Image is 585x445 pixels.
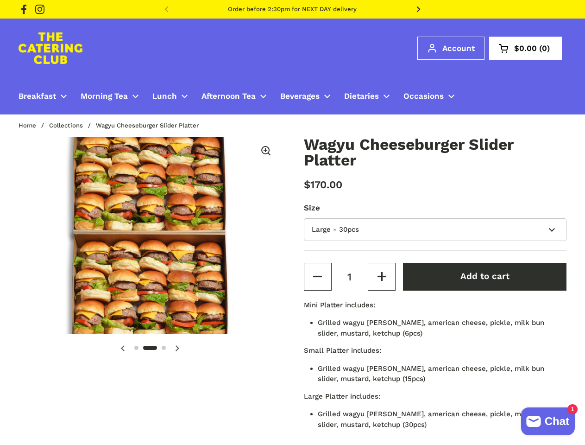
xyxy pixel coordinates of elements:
img: Wagyu Cheeseburger Slider Platter [19,137,282,334]
a: Breakfast [12,85,74,107]
img: The Catering Club [19,32,82,64]
span: Beverages [280,91,320,102]
b: Mini Platter includes: [304,301,375,309]
span: Occasions [403,91,444,102]
inbox-online-store-chat: Shopify online store chat [518,407,578,438]
span: / [88,122,91,129]
a: Afternoon Tea [195,85,273,107]
span: Dietaries [344,91,379,102]
span: $0.00 [514,44,537,52]
button: Decrease quantity [304,263,332,291]
a: Account [417,37,484,60]
button: Increase quantity [368,263,396,291]
label: Size [304,202,567,214]
a: Beverages [273,85,337,107]
span: 0 [537,44,552,52]
a: Morning Tea [74,85,145,107]
b: Small Platter includes: [304,346,381,355]
li: Grilled wagyu [PERSON_NAME], american cheese, pickle, milk bun slider, mustard, ketchup (30pcs) [318,409,567,430]
span: Grilled wagyu [PERSON_NAME], american cheese, pickle, milk bun slider, mustard, ketchup (15pcs) [318,364,544,383]
span: Wagyu Cheeseburger Slider Platter [96,122,199,129]
h1: Wagyu Cheeseburger Slider Platter [304,137,567,168]
a: Dietaries [337,85,396,107]
span: Grilled wagyu [PERSON_NAME], american cheese, pickle, milk bun slider, mustard, ketchup (6pcs) [318,318,544,337]
span: Breakfast [19,91,56,102]
span: Afternoon Tea [201,91,256,102]
nav: breadcrumbs [19,122,208,129]
span: Add to cart [460,271,510,281]
span: Lunch [152,91,177,102]
b: Large Platter includes: [304,392,380,400]
span: / [41,122,44,129]
button: Add to cart [403,263,566,291]
a: Lunch [145,85,195,107]
a: Home [19,122,36,129]
span: $170.00 [304,178,342,191]
a: Order before 2:30pm for NEXT DAY delivery [228,6,357,13]
a: Occasions [396,85,461,107]
a: Collections [49,122,83,129]
span: Morning Tea [81,91,128,102]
